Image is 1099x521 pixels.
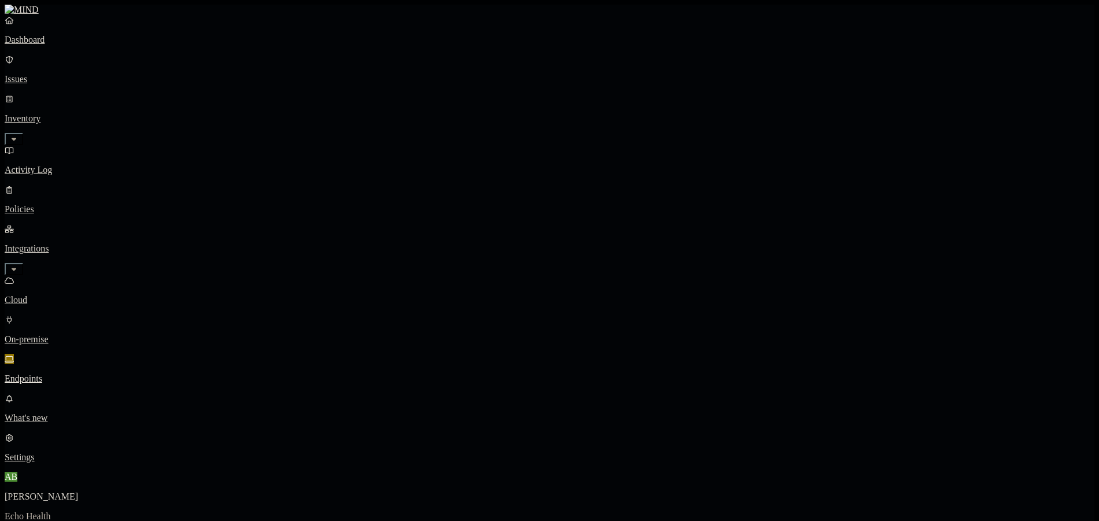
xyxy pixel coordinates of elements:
a: MIND [5,5,1094,15]
a: Cloud [5,275,1094,305]
p: Endpoints [5,374,1094,384]
a: On-premise [5,315,1094,345]
img: MIND [5,5,39,15]
p: Cloud [5,295,1094,305]
a: Settings [5,433,1094,463]
p: Inventory [5,113,1094,124]
a: Activity Log [5,145,1094,175]
p: Activity Log [5,165,1094,175]
p: Issues [5,74,1094,84]
a: Dashboard [5,15,1094,45]
a: Policies [5,184,1094,215]
a: What's new [5,393,1094,423]
p: Settings [5,452,1094,463]
p: On-premise [5,334,1094,345]
a: Integrations [5,224,1094,274]
a: Inventory [5,94,1094,143]
a: Endpoints [5,354,1094,384]
p: Dashboard [5,35,1094,45]
p: Integrations [5,243,1094,254]
span: AB [5,472,17,482]
p: [PERSON_NAME] [5,492,1094,502]
p: What's new [5,413,1094,423]
p: Policies [5,204,1094,215]
a: Issues [5,54,1094,84]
